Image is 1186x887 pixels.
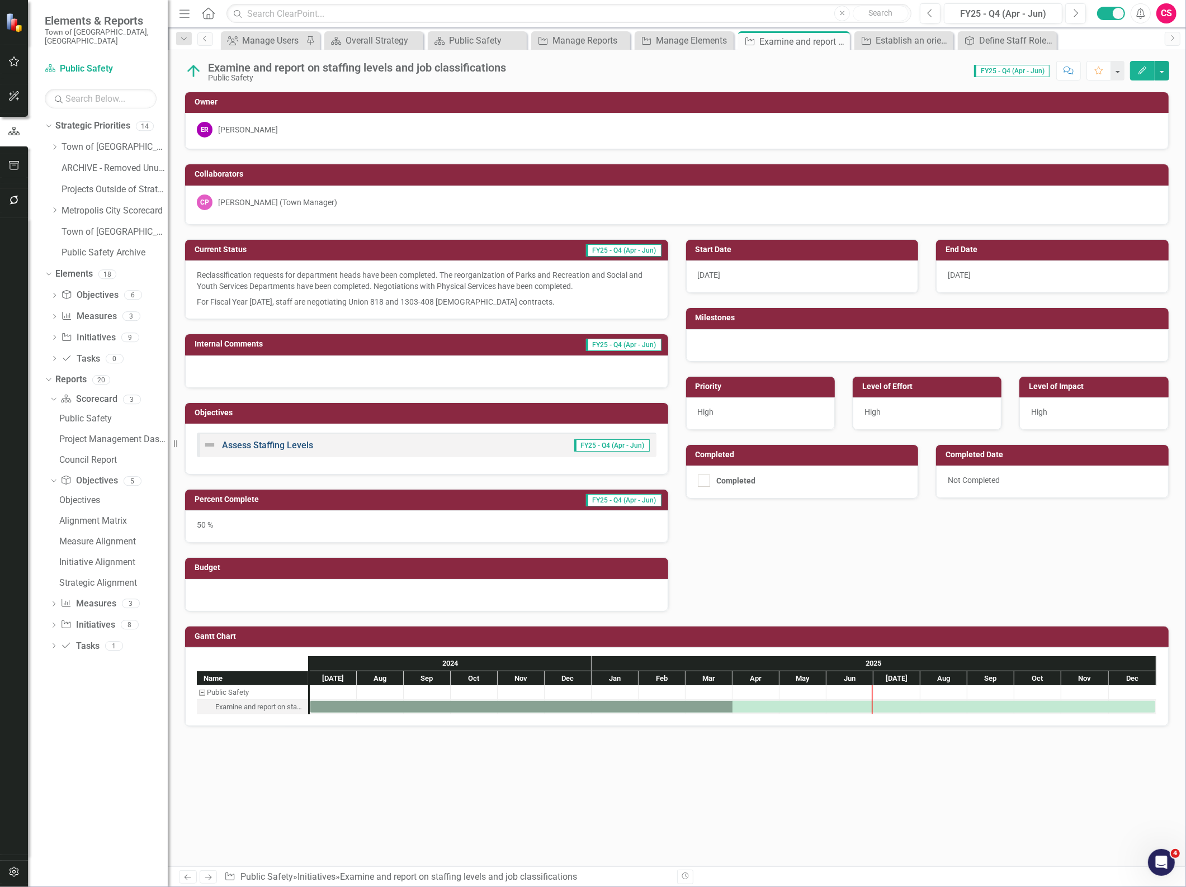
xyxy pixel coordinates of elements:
div: Initiative Alignment [59,557,168,567]
div: 14 [136,121,154,131]
a: Public Safety [56,410,168,428]
div: 5 [124,476,141,486]
span: Search [869,8,893,17]
a: Tasks [61,353,100,366]
div: Overall Strategy [346,34,420,48]
a: Measure Alignment [56,533,168,551]
div: Name [197,671,308,685]
div: 3 [122,312,140,321]
a: Objectives [56,491,168,509]
a: Measures [61,310,116,323]
img: ClearPoint Strategy [6,13,25,32]
div: 2025 [592,656,1156,671]
div: Examine and report on staffing levels and job classifications [759,35,847,49]
div: Examine and report on staffing levels and job classifications [208,61,506,74]
a: Objectives [61,289,118,302]
span: FY25 - Q4 (Apr - Jun) [586,339,661,351]
h3: End Date [946,245,1163,254]
span: High [1031,407,1047,416]
h3: Level of Impact [1029,382,1163,391]
div: Jul [310,671,357,686]
div: Examine and report on staffing levels and job classifications [215,700,305,714]
a: Initiatives [297,871,336,882]
a: Strategic Priorities [55,120,130,132]
h3: Collaborators [195,170,1163,178]
div: Dec [545,671,592,686]
div: 3 [123,395,141,404]
div: FY25 - Q4 (Apr - Jun) [948,7,1059,21]
div: CP [197,195,212,210]
div: [PERSON_NAME] [218,124,278,135]
a: Initiative Alignment [56,553,168,571]
span: High [698,407,714,416]
div: Strategic Alignment [59,578,168,588]
div: Project Management Dashboard [59,434,168,444]
a: Project Management Dashboard [56,430,168,448]
a: Elements [55,268,93,281]
div: May [779,671,826,686]
div: 20 [92,375,110,385]
div: Examine and report on staffing levels and job classifications [340,871,577,882]
div: Council Report [59,455,168,465]
div: Manage Elements [656,34,731,48]
a: Public Safety [431,34,524,48]
a: Overall Strategy [327,34,420,48]
a: Projects Outside of Strategic Plan [62,183,168,196]
h3: Completed Date [946,450,1163,459]
p: For Fiscal Year [DATE], staff are negotiating Union 818 and 1303-408 [DEMOGRAPHIC_DATA] contracts. [197,294,656,307]
h3: Milestones [696,314,1164,322]
div: Examine and report on staffing levels and job classifications [197,700,308,714]
div: Jun [826,671,873,686]
div: Oct [451,671,498,686]
button: Search [853,6,909,21]
h3: Owner [195,98,1163,106]
div: Dec [1109,671,1156,686]
div: 8 [121,620,139,630]
input: Search Below... [45,89,157,108]
iframe: Intercom live chat [1148,849,1175,876]
input: Search ClearPoint... [226,4,911,23]
div: Nov [498,671,545,686]
span: FY25 - Q4 (Apr - Jun) [974,65,1050,77]
div: Manage Users [242,34,303,48]
a: Public Safety Archive [62,246,168,259]
div: Jan [592,671,639,686]
span: High [864,407,881,416]
div: Nov [1061,671,1109,686]
div: Apr [733,671,779,686]
div: 9 [121,333,139,342]
div: Objectives [59,495,168,505]
div: 1 [105,641,123,651]
div: Define Staff Roles/Responsibilities and Make them Easily Recognizable to the Community [979,34,1054,48]
button: CS [1156,3,1176,23]
img: On Target [185,62,202,80]
a: Strategic Alignment [56,574,168,592]
a: Council Report [56,451,168,469]
h3: Objectives [195,409,663,417]
a: Alignment Matrix [56,512,168,530]
div: [PERSON_NAME] (Town Manager) [218,197,337,208]
a: Measures [60,597,116,610]
p: Reclassification requests for department heads have been completed. The reorganization of Parks a... [197,269,656,294]
a: Manage Reports [534,34,627,48]
span: FY25 - Q4 (Apr - Jun) [586,494,661,506]
div: Measure Alignment [59,537,168,547]
a: Public Safety [240,871,293,882]
div: Aug [357,671,404,686]
div: Public Safety [208,74,506,82]
div: » » [224,871,668,884]
a: Manage Elements [637,34,731,48]
div: Sep [967,671,1014,686]
h3: Budget [195,563,663,572]
a: Define Staff Roles/Responsibilities and Make them Easily Recognizable to the Community [961,34,1054,48]
div: Public Safety [197,685,308,700]
div: ER [197,122,212,137]
div: Sep [404,671,451,686]
a: Town of [GEOGRAPHIC_DATA] Archived [62,226,168,239]
div: Public Safety [449,34,524,48]
span: [DATE] [948,271,971,279]
a: Metropolis City Scorecard [62,205,168,217]
div: Not Completed [936,466,1169,498]
div: 50 % [185,510,668,543]
div: Manage Reports [552,34,627,48]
